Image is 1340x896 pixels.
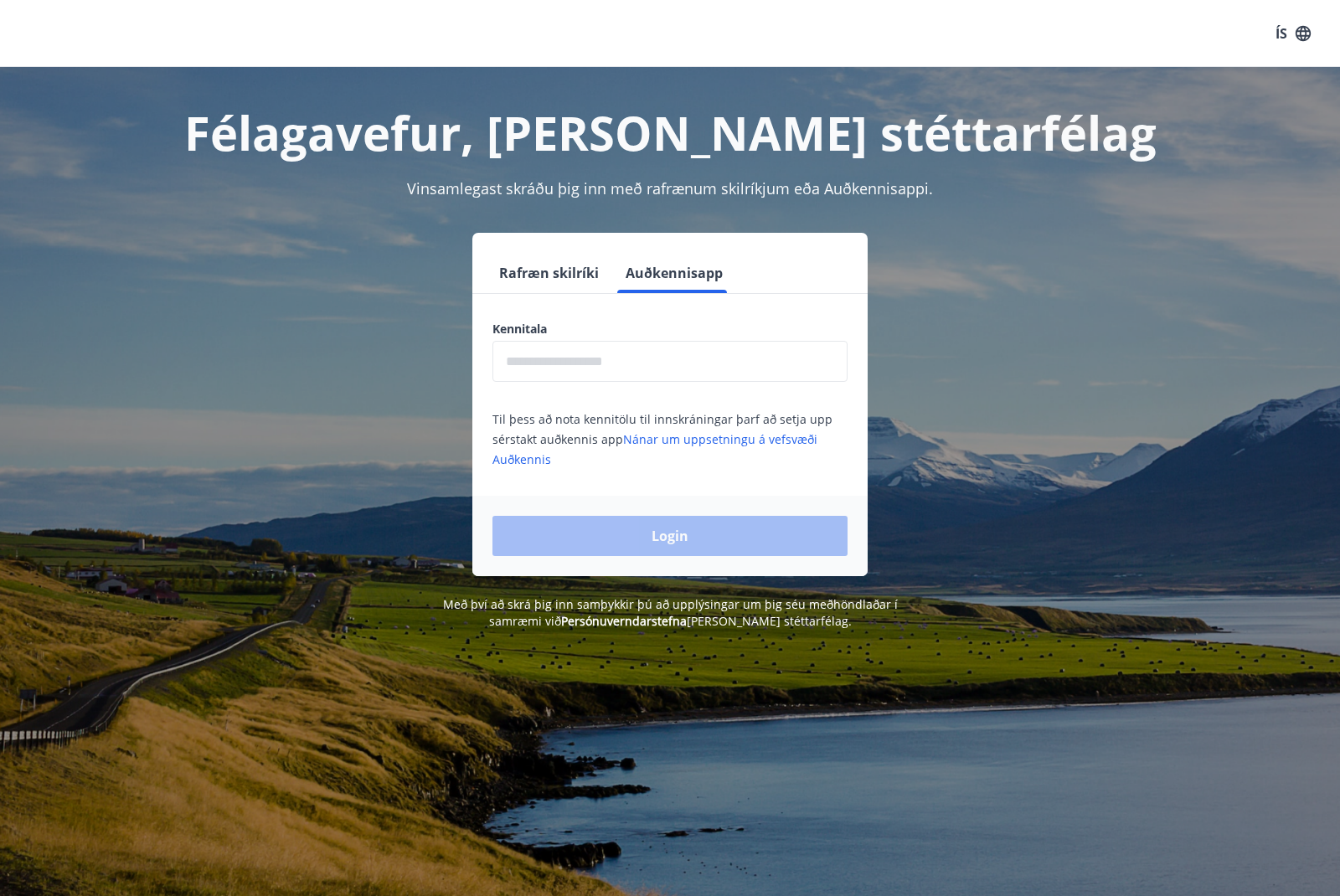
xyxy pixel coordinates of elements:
span: Vinsamlegast skráðu þig inn með rafrænum skilríkjum eða Auðkennisappi. [407,178,933,198]
a: Persónuverndarstefna [561,613,687,629]
span: Til þess að nota kennitölu til innskráningar þarf að setja upp sérstakt auðkennis app [492,411,832,467]
button: Auðkennisapp [619,253,729,293]
button: ÍS [1266,18,1320,49]
label: Kennitala [492,321,848,337]
button: Rafræn skilríki [492,253,606,293]
a: Nánar um uppsetningu á vefsvæði Auðkennis [492,431,817,467]
span: Með því að skrá þig inn samþykkir þú að upplýsingar um þig séu meðhöndlaðar í samræmi við [PERSON... [443,596,898,629]
h1: Félagavefur, [PERSON_NAME] stéttarfélag [87,100,1253,164]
